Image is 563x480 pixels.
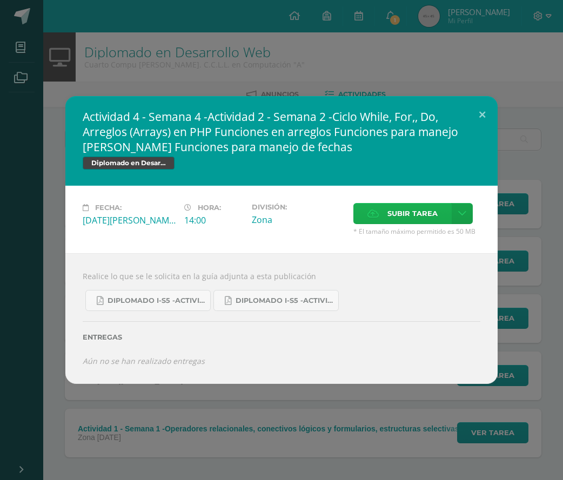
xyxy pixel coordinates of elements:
div: Realice lo que se le solicita en la guía adjunta a esta publicación [65,253,498,383]
span: Diplomado I-S5 -Actividad 4-4TO BACO-IV Unidad.pdf [236,296,333,305]
div: [DATE][PERSON_NAME] [83,214,176,226]
a: Diplomado I-S5 -Actividad 4-4TO BACO-IV Unidad.pdf [213,290,339,311]
span: * El tamaño máximo permitido es 50 MB [353,227,480,236]
span: Diplomado en Desarrollo Web [83,157,175,170]
button: Close (Esc) [467,96,498,133]
span: Diplomado I-S5 -Actividad 4-4TO BACO-IV Unidad.pdf [108,296,205,305]
a: Diplomado I-S5 -Actividad 4-4TO BACO-IV Unidad.pdf [85,290,211,311]
span: Hora: [198,204,221,212]
i: Aún no se han realizado entregas [83,356,205,366]
div: 14:00 [184,214,243,226]
label: División: [252,203,345,211]
span: Fecha: [95,204,122,212]
div: Zona [252,214,345,226]
span: Subir tarea [387,204,438,224]
label: Entregas [83,333,480,341]
h2: Actividad 4 - Semana 4 -Actividad 2 - Semana 2 -Ciclo While, For,, Do, Arreglos (Arrays) en PHP F... [83,109,480,154]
